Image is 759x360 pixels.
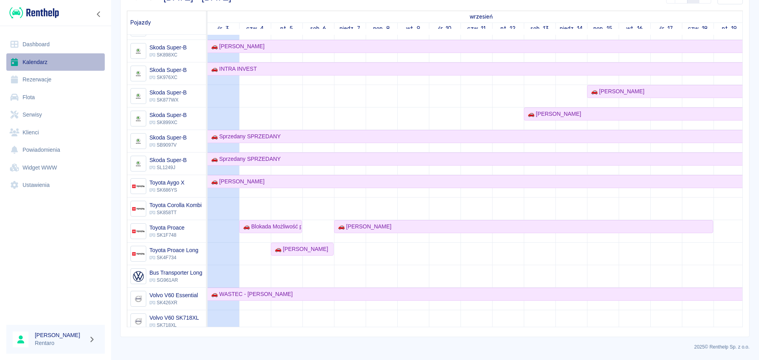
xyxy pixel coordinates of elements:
p: SK898XC [149,51,187,58]
a: 17 września 2025 [657,23,675,34]
img: Image [132,225,145,238]
img: Image [132,270,145,283]
img: Image [132,180,145,193]
h6: Skoda Super-B [149,156,187,164]
a: 4 września 2025 [244,23,266,34]
div: 🚗 INTRA INVEST [208,65,257,73]
div: 🚗 Blokada Możliwość przedłużenia [240,222,301,231]
img: Image [132,135,145,148]
a: Renthelp logo [6,6,59,19]
a: 3 września 2025 [468,11,495,23]
div: 🚗 [PERSON_NAME] [588,87,644,96]
a: Serwisy [6,106,105,124]
a: 8 września 2025 [371,23,392,34]
a: 6 września 2025 [308,23,329,34]
a: Widget WWW [6,159,105,177]
p: SK976XC [149,74,187,81]
a: 9 września 2025 [404,23,422,34]
a: 14 września 2025 [558,23,585,34]
p: SK877WX [149,96,187,104]
div: 🚗 WASTEC - [PERSON_NAME] [208,290,293,298]
h6: Toyota Aygo X [149,179,185,187]
a: 13 września 2025 [529,23,551,34]
img: Image [132,292,145,305]
p: SK426XR [149,299,198,306]
p: Rentaro [35,339,85,347]
p: SK899XC [149,119,187,126]
a: Klienci [6,124,105,141]
div: 🚗 Sprzedany SPRZEDANY [208,132,281,141]
h6: Volvo V60 SK718XL [149,314,199,322]
img: Image [132,247,145,260]
a: Powiadomienia [6,141,105,159]
img: Image [132,315,145,328]
p: 2025 © Renthelp Sp. z o.o. [120,343,750,351]
a: Flota [6,89,105,106]
p: SB9097V [149,141,187,149]
p: SK858TT [149,209,202,216]
div: 🚗 [PERSON_NAME] [208,177,264,186]
a: Kalendarz [6,53,105,71]
div: 🚗 [PERSON_NAME] [272,245,328,253]
img: Image [132,157,145,170]
a: Dashboard [6,36,105,53]
h6: Skoda Super-B [149,66,187,74]
a: 18 września 2025 [686,23,710,34]
img: Image [132,202,145,215]
p: SK4F734 [149,254,198,261]
a: 3 września 2025 [215,23,231,34]
a: 12 września 2025 [498,23,518,34]
a: 10 września 2025 [436,23,454,34]
div: 🚗 [PERSON_NAME] [525,110,581,118]
a: 7 września 2025 [338,23,362,34]
img: Renthelp logo [9,6,59,19]
div: 🚗 Sprzedany SPRZEDANY [208,155,281,163]
img: Image [132,90,145,103]
p: SK1F748 [149,232,185,239]
h6: Skoda Super-B [149,111,187,119]
div: 🚗 [PERSON_NAME] [335,222,391,231]
p: SK718XL [149,322,199,329]
h6: Toyota Proace [149,224,185,232]
img: Image [132,67,145,80]
a: 15 września 2025 [591,23,614,34]
h6: Bus Transporter Long [149,269,202,277]
p: SG961AR [149,277,202,284]
h6: Toyota Corolla Kombi [149,201,202,209]
a: 11 września 2025 [465,23,488,34]
h6: [PERSON_NAME] [35,331,85,339]
p: SL1249J [149,164,187,171]
img: Image [132,45,145,58]
h6: Skoda Super-B [149,89,187,96]
img: Image [132,112,145,125]
button: Zwiń nawigację [93,9,105,19]
a: 19 września 2025 [720,23,739,34]
a: Rezerwacje [6,71,105,89]
a: Ustawienia [6,176,105,194]
h6: Skoda Super-B [149,134,187,141]
div: 🚗 [PERSON_NAME] [208,42,264,51]
span: Pojazdy [130,19,151,26]
h6: Volvo V60 Essential [149,291,198,299]
h6: Skoda Super-B [149,43,187,51]
a: 5 września 2025 [278,23,295,34]
h6: Toyota Proace Long [149,246,198,254]
a: 16 września 2025 [624,23,645,34]
p: SK686YS [149,187,185,194]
